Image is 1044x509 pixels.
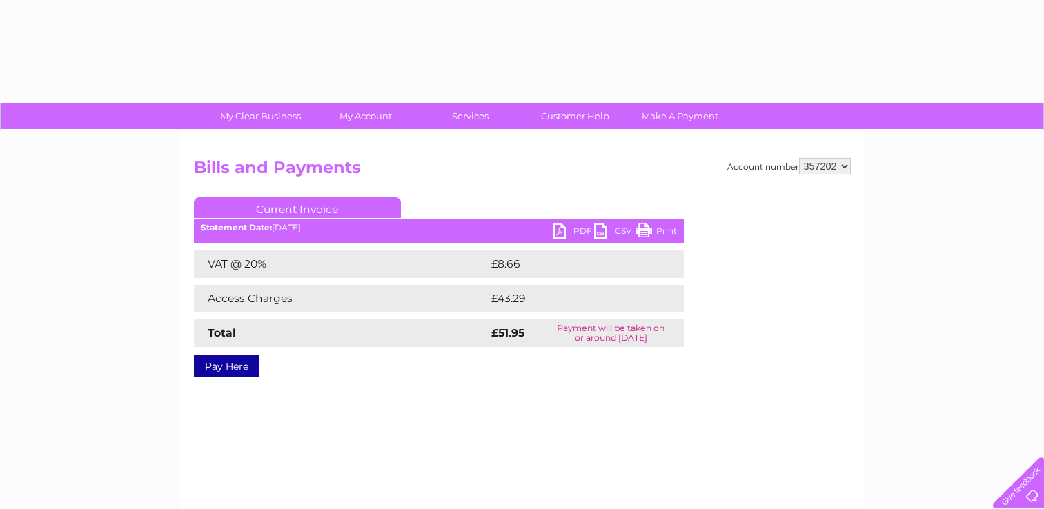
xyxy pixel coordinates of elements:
[194,250,488,278] td: VAT @ 20%
[538,319,683,347] td: Payment will be taken on or around [DATE]
[491,326,524,339] strong: £51.95
[201,222,272,232] b: Statement Date:
[623,103,737,129] a: Make A Payment
[194,197,401,218] a: Current Invoice
[727,158,851,174] div: Account number
[413,103,527,129] a: Services
[194,285,488,312] td: Access Charges
[204,103,317,129] a: My Clear Business
[194,355,259,377] a: Pay Here
[208,326,236,339] strong: Total
[194,223,684,232] div: [DATE]
[636,223,677,243] a: Print
[518,103,632,129] a: Customer Help
[488,285,656,312] td: £43.29
[553,223,594,243] a: PDF
[194,158,851,184] h2: Bills and Payments
[488,250,652,278] td: £8.66
[594,223,636,243] a: CSV
[308,103,422,129] a: My Account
